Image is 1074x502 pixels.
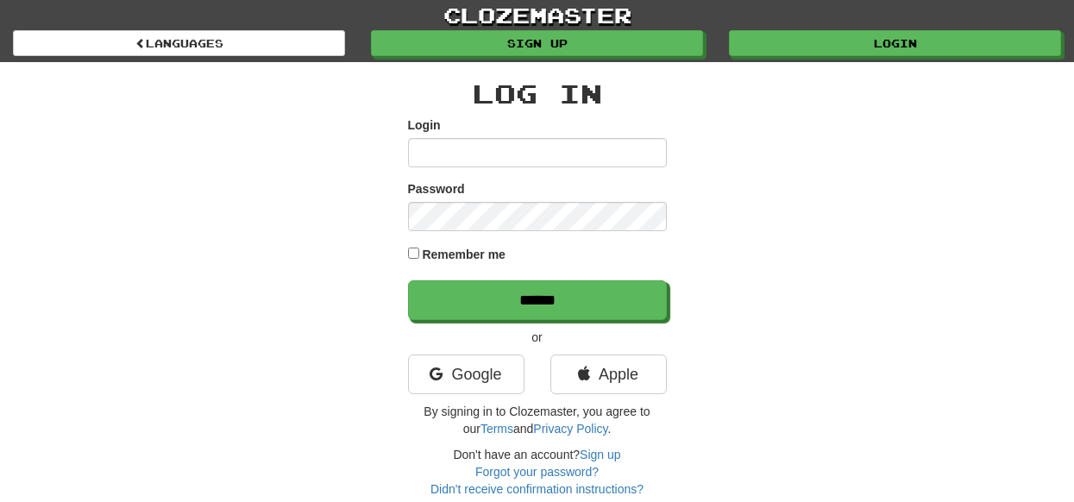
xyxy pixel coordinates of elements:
p: or [408,329,667,346]
a: Privacy Policy [533,422,607,436]
label: Remember me [422,246,506,263]
a: Forgot your password? [475,465,599,479]
h2: Log In [408,79,667,108]
a: Didn't receive confirmation instructions? [430,482,644,496]
a: Apple [550,355,667,394]
label: Password [408,180,465,198]
a: Login [729,30,1061,56]
label: Login [408,116,441,134]
a: Sign up [580,448,620,461]
div: Don't have an account? [408,446,667,498]
a: Sign up [371,30,703,56]
p: By signing in to Clozemaster, you agree to our and . [408,403,667,437]
a: Terms [480,422,513,436]
a: Languages [13,30,345,56]
a: Google [408,355,524,394]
